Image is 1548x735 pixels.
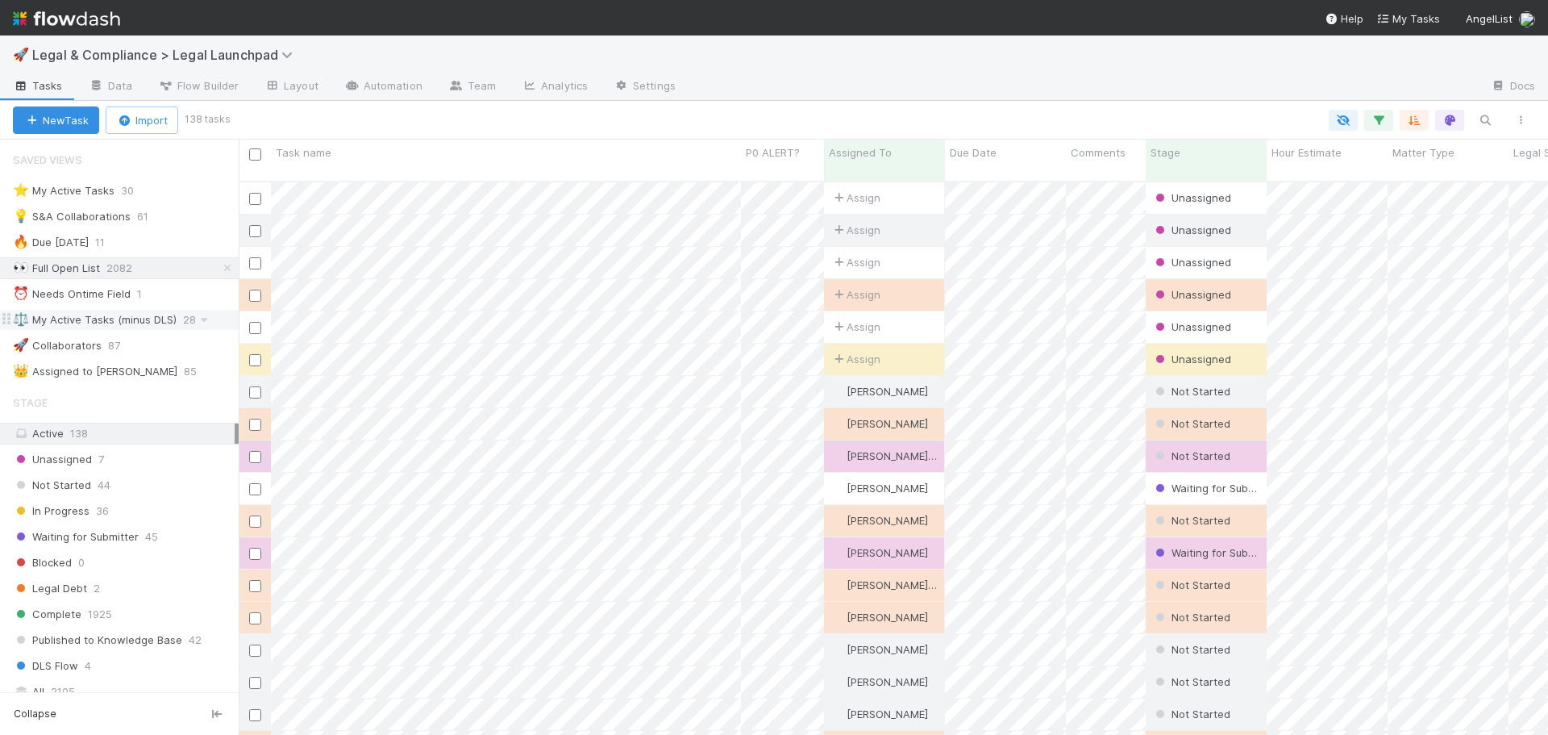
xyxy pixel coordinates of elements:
span: 0 [78,553,85,573]
input: Toggle Row Selected [249,612,261,624]
span: [PERSON_NAME] [847,385,928,398]
span: 👀 [13,261,29,274]
input: Toggle Row Selected [249,451,261,463]
div: Waiting for Submitter [1152,480,1259,496]
span: 45 [145,527,158,547]
input: Toggle All Rows Selected [249,148,261,161]
span: 85 [184,361,213,382]
div: Assign [830,351,880,367]
div: Unassigned [1152,190,1231,206]
span: 🔥 [13,235,29,248]
span: 28 [183,310,212,330]
div: Not Started [1152,641,1230,658]
small: 138 tasks [185,112,231,127]
a: Settings [601,74,689,100]
div: My Active Tasks (minus DLS) [13,310,177,330]
span: [PERSON_NAME] [847,482,928,495]
img: avatar_4038989c-07b2-403a-8eae-aaaab2974011.png [831,578,844,591]
img: avatar_b5be9b1b-4537-4870-b8e7-50cc2287641b.png [831,482,844,495]
img: avatar_ba76ddef-3fd0-4be4-9bc3-126ad567fcd5.png [831,643,844,656]
span: 🚀 [13,48,29,61]
span: Matter Type [1392,144,1454,161]
span: Stage [13,386,48,419]
span: [PERSON_NAME] Bridge [847,578,963,591]
span: 30 [121,181,150,201]
span: Unassigned [13,449,92,470]
span: Legal Debt [13,578,87,599]
input: Toggle Row Selected [249,386,261,399]
div: Assigned to [PERSON_NAME] [13,361,177,382]
span: [PERSON_NAME] [847,675,928,688]
span: Waiting for Submitter [13,527,139,547]
div: My Active Tasks [13,181,114,201]
span: Blocked [13,553,72,573]
span: 1925 [88,604,112,624]
span: 2105 [51,682,75,702]
img: avatar_cd087ddc-540b-4a45-9726-71183506ed6a.png [831,675,844,688]
div: Collaborators [13,336,102,356]
input: Toggle Row Selected [249,193,261,205]
div: [PERSON_NAME] [830,480,928,496]
input: Toggle Row Selected [249,290,261,302]
span: [PERSON_NAME] Bridge [847,449,963,462]
span: My Tasks [1376,12,1440,25]
input: Toggle Row Selected [249,419,261,431]
span: Unassigned [1152,288,1231,301]
div: All [13,682,235,702]
div: Not Started [1152,609,1230,625]
div: Unassigned [1152,319,1231,335]
div: [PERSON_NAME] [830,545,928,561]
div: Waiting for Submitter [1152,545,1259,561]
input: Toggle Row Selected [249,580,261,592]
span: 1 [137,284,158,304]
div: Not Started [1152,512,1230,528]
div: [PERSON_NAME] [830,609,928,625]
span: 61 [137,207,164,227]
span: Not Started [1152,449,1230,462]
span: ⭐ [13,183,29,197]
span: Assign [830,286,880,303]
span: [PERSON_NAME] [847,514,928,527]
input: Toggle Row Selected [249,225,261,237]
span: Unassigned [1152,223,1231,236]
div: Due [DATE] [13,232,89,253]
div: [PERSON_NAME] [830,416,928,432]
span: Assign [830,254,880,270]
span: 87 [108,336,136,356]
span: Not Started [1152,675,1230,688]
span: 👑 [13,364,29,378]
div: Assign [830,222,880,238]
span: 🚀 [13,338,29,352]
img: avatar_0b1dbcb8-f701-47e0-85bc-d79ccc0efe6c.png [831,546,844,559]
span: 44 [98,475,110,495]
span: Not Started [1152,708,1230,720]
a: Team [435,74,509,100]
div: Not Started [1152,706,1230,722]
div: [PERSON_NAME] [830,706,928,722]
div: [PERSON_NAME] [830,512,928,528]
img: avatar_ba76ddef-3fd0-4be4-9bc3-126ad567fcd5.png [831,611,844,624]
span: Saved Views [13,144,82,176]
img: avatar_cd087ddc-540b-4a45-9726-71183506ed6a.png [831,514,844,527]
input: Toggle Row Selected [249,322,261,334]
span: [PERSON_NAME] [847,546,928,559]
div: Not Started [1152,577,1230,593]
span: Unassigned [1152,353,1231,365]
div: [PERSON_NAME] [830,641,928,658]
span: Tasks [13,77,63,94]
span: Legal & Compliance > Legal Launchpad [32,47,301,63]
input: Toggle Row Selected [249,483,261,495]
span: 2082 [106,258,148,278]
span: [PERSON_NAME] [847,611,928,624]
img: avatar_ba76ddef-3fd0-4be4-9bc3-126ad567fcd5.png [831,417,844,430]
span: Not Started [1152,417,1230,430]
span: Collapse [14,707,56,721]
a: Layout [252,74,331,100]
span: Waiting for Submitter [1152,546,1278,559]
span: 2 [94,578,100,599]
span: Not Started [1152,385,1230,398]
span: AngelList [1466,12,1513,25]
input: Toggle Row Selected [249,677,261,689]
img: avatar_cd087ddc-540b-4a45-9726-71183506ed6a.png [831,708,844,720]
